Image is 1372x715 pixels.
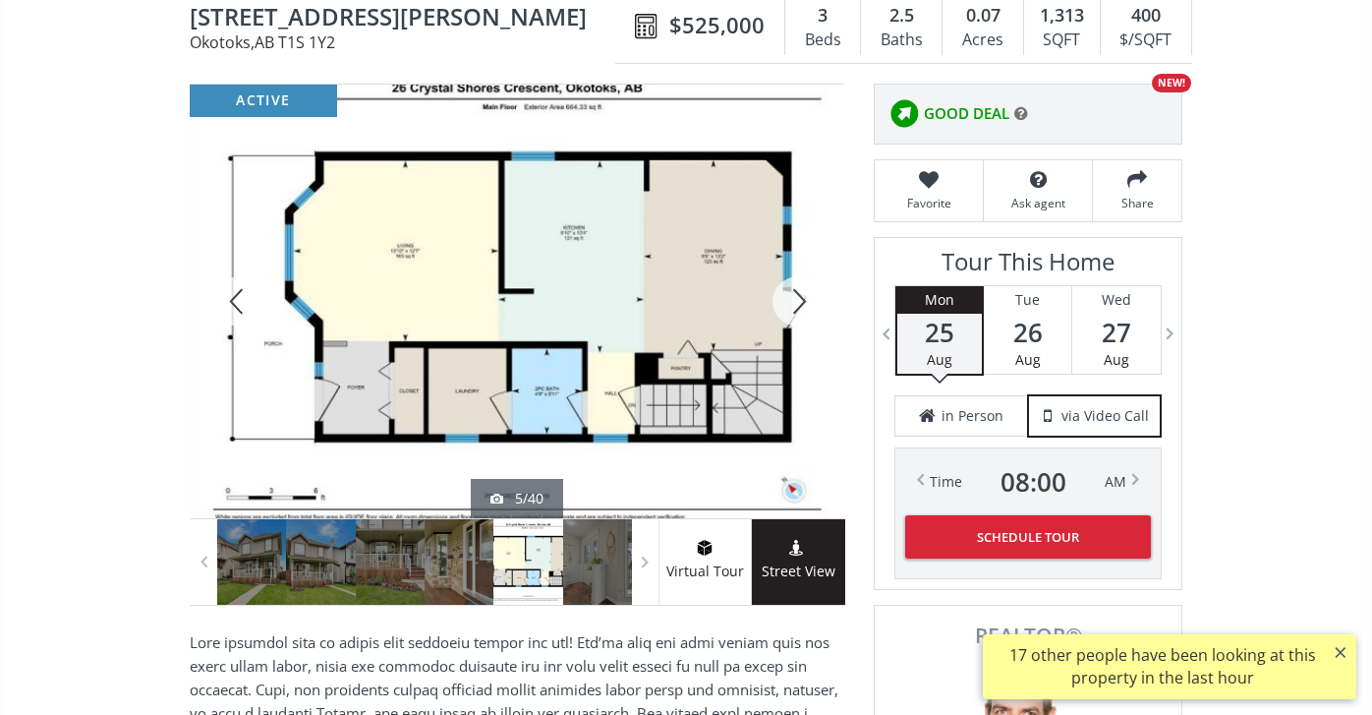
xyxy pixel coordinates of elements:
[658,561,751,583] span: Virtual Tour
[984,286,1071,314] div: Tue
[658,519,752,605] a: virtual tour iconVirtual Tour
[1034,26,1090,55] div: SQFT
[795,26,850,55] div: Beds
[993,644,1332,689] div: 17 other people have been looking at this property in the last hour
[1072,286,1161,314] div: Wed
[1072,319,1161,346] span: 27
[1061,406,1149,426] span: via Video Call
[930,468,1126,496] div: Time AM
[905,515,1151,559] button: Schedule Tour
[871,3,932,29] div: 2.5
[994,195,1082,211] span: Ask agent
[984,319,1071,346] span: 26
[952,3,1012,29] div: 0.07
[490,489,543,508] div: 5/40
[927,350,952,369] span: Aug
[752,561,845,583] span: Street View
[1000,468,1066,496] span: 08 : 00
[942,406,1003,426] span: in Person
[190,85,337,117] div: active
[1040,3,1084,29] span: 1,313
[1103,195,1172,211] span: Share
[896,626,1160,646] span: REALTOR®
[190,34,625,50] span: Okotoks , AB T1S 1Y2
[669,10,765,40] span: $525,000
[924,103,1009,124] span: GOOD DEAL
[1015,350,1041,369] span: Aug
[885,94,924,134] img: rating icon
[885,195,973,211] span: Favorite
[1111,26,1181,55] div: $/SQFT
[795,3,850,29] div: 3
[897,286,982,314] div: Mon
[952,26,1012,55] div: Acres
[894,248,1162,285] h3: Tour This Home
[695,540,715,556] img: virtual tour icon
[1111,3,1181,29] div: 400
[190,4,625,34] span: 26 Crystal Shores Crescent
[871,26,932,55] div: Baths
[1325,634,1356,670] button: ×
[1152,74,1191,92] div: NEW!
[1104,350,1129,369] span: Aug
[190,85,844,518] div: 26 Crystal Shores Crescent Okotoks, AB T1S 1Y2 - Photo 5 of 40
[897,319,982,346] span: 25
